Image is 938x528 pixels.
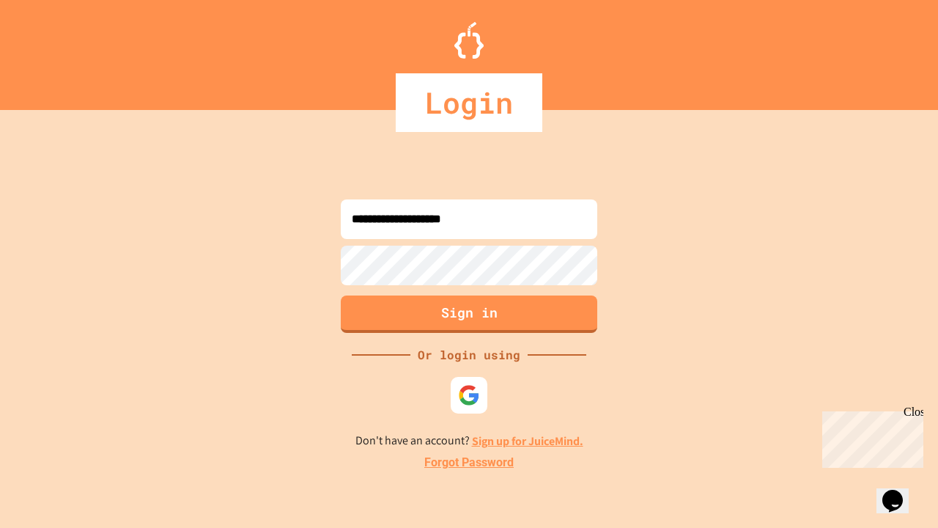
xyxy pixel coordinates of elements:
div: Or login using [410,346,528,364]
a: Sign up for JuiceMind. [472,433,583,449]
div: Login [396,73,542,132]
div: Chat with us now!Close [6,6,101,93]
img: Logo.svg [454,22,484,59]
a: Forgot Password [424,454,514,472]
button: Sign in [341,296,597,333]
iframe: chat widget [876,469,923,513]
p: Don't have an account? [355,432,583,450]
iframe: chat widget [816,406,923,468]
img: google-icon.svg [458,384,480,406]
